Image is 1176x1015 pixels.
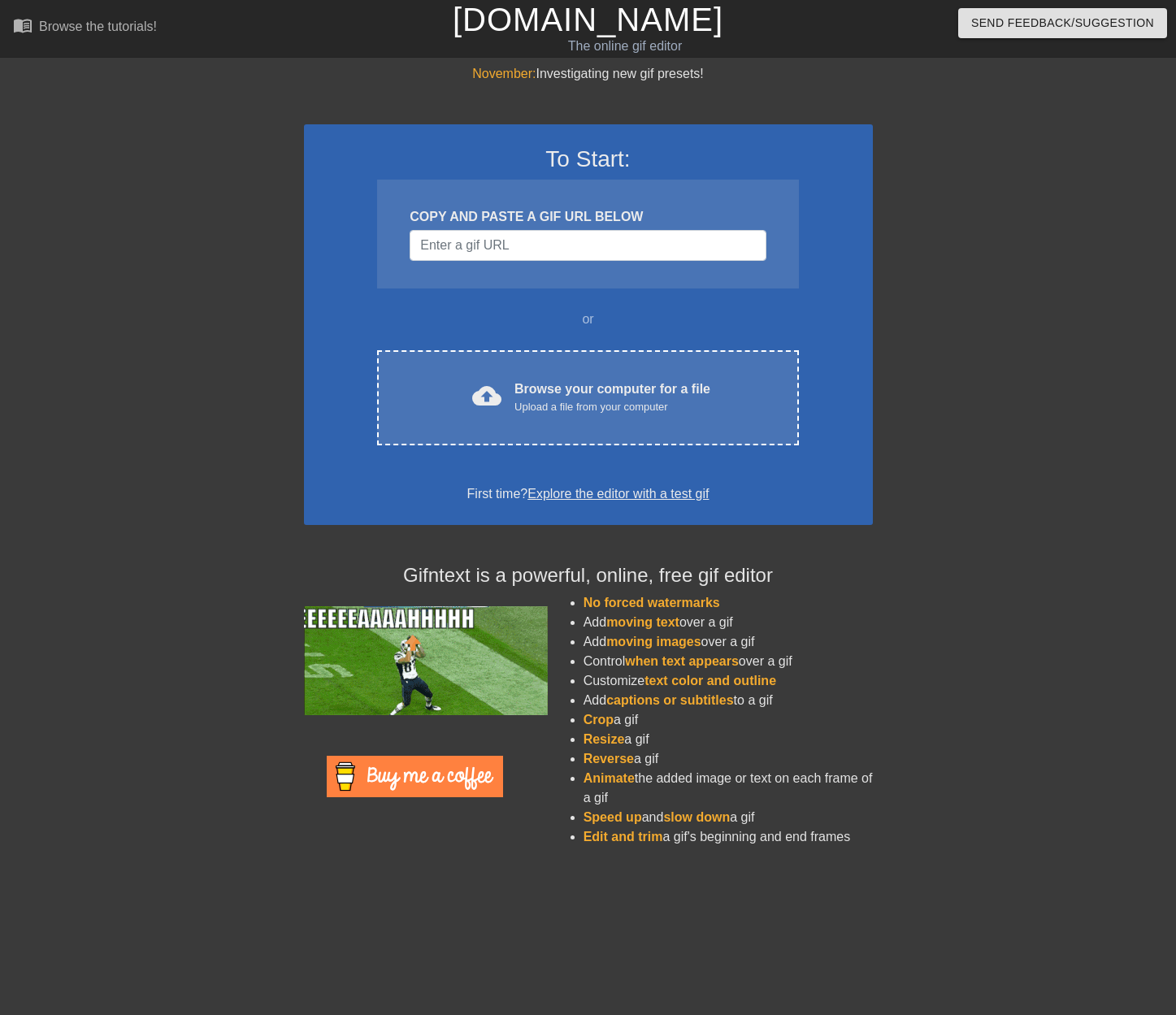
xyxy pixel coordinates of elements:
[13,15,157,41] a: Browse the tutorials!
[584,652,873,671] li: Control over a gif
[514,380,710,415] div: Browse your computer for a file
[584,771,635,785] span: Animate
[327,756,503,797] img: Buy Me A Coffee
[584,830,663,844] span: Edit and trim
[584,632,873,652] li: Add over a gif
[606,635,701,648] span: moving images
[410,230,766,261] input: Username
[663,810,730,824] span: slow down
[39,20,157,33] div: Browse the tutorials!
[584,769,873,808] li: the added image or text on each frame of a gif
[584,752,634,766] span: Reverse
[606,693,733,707] span: captions or subtitles
[971,13,1154,33] span: Send Feedback/Suggestion
[584,732,625,746] span: Resize
[346,310,831,329] div: or
[472,381,501,410] span: cloud_upload
[584,827,873,847] li: a gif's beginning and end frames
[304,564,873,588] h4: Gifntext is a powerful, online, free gif editor
[606,615,679,629] span: moving text
[13,15,33,35] span: menu_book
[325,484,852,504] div: First time?
[584,808,873,827] li: and a gif
[584,710,873,730] li: a gif
[584,749,873,769] li: a gif
[325,145,852,173] h3: To Start:
[958,8,1167,38] button: Send Feedback/Suggestion
[410,207,766,227] div: COPY AND PASTE A GIF URL BELOW
[584,691,873,710] li: Add to a gif
[644,674,776,688] span: text color and outline
[584,613,873,632] li: Add over a gif
[527,487,709,501] a: Explore the editor with a test gif
[584,671,873,691] li: Customize
[584,730,873,749] li: a gif
[584,810,642,824] span: Speed up
[400,37,849,56] div: The online gif editor
[625,654,739,668] span: when text appears
[584,596,720,609] span: No forced watermarks
[472,67,536,80] span: November:
[584,713,614,727] span: Crop
[304,606,548,715] img: football_small.gif
[453,2,723,37] a: [DOMAIN_NAME]
[304,64,873,84] div: Investigating new gif presets!
[514,399,710,415] div: Upload a file from your computer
